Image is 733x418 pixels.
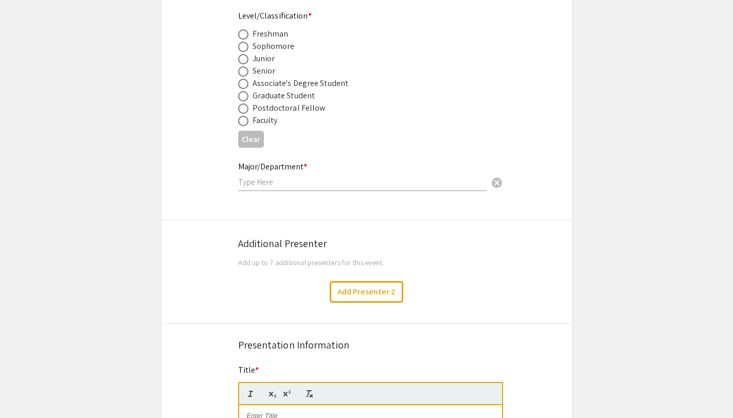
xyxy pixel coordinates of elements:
[253,28,289,40] div: Freshman
[253,90,315,102] div: Graduate Student
[253,40,295,53] div: Sophomore
[238,236,495,251] div: Additional Presenter
[253,77,349,90] div: Associate's Degree Student
[238,257,384,267] span: Add up to 7 additional presenters for this event.
[238,177,487,187] input: Type Here
[330,281,403,303] button: Add Presenter 2
[253,102,326,114] div: Postdoctoral Fellow
[238,10,312,21] mat-label: Level/Classification
[253,53,275,65] div: Junior
[253,114,278,127] div: Faculty
[238,161,307,172] mat-label: Major/Department
[238,337,495,353] div: Presentation Information
[8,372,44,410] iframe: Chat
[238,131,264,148] button: Clear
[487,172,507,193] button: Clear
[253,65,276,77] div: Senior
[491,177,503,189] span: cancel
[238,364,259,375] mat-label: Title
